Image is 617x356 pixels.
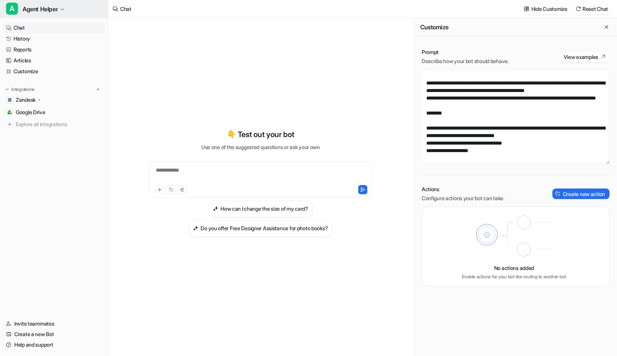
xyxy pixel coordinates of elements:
span: Explore all integrations [16,118,102,130]
p: Enable actions for your bot like routing to another bot [462,273,566,280]
img: How can I change the size of my card? [213,206,218,211]
button: Hide Customize [522,3,570,14]
span: A [6,3,18,15]
button: Reset Chat [573,3,611,14]
a: Articles [3,55,105,66]
button: Close flyout [602,23,611,32]
a: Create a new Bot [3,329,105,339]
a: Customize [3,66,105,77]
p: No actions added [494,264,534,272]
p: Configure actions your bot can take. [422,195,504,202]
p: 👇 Test out your bot [227,129,294,140]
p: Zendesk [16,96,36,104]
button: Integrations [3,86,37,93]
h2: Customize [420,23,448,31]
img: create-action-icon.svg [555,191,561,196]
button: Do you offer Free Designer Assistance for photo books?Do you offer Free Designer Assistance for p... [189,220,332,237]
a: Chat [3,23,105,33]
a: Help and support [3,339,105,350]
p: Integrations [11,86,35,92]
a: Explore all integrations [3,119,105,130]
a: Invite teammates [3,318,105,329]
button: Create new action [552,189,609,199]
img: Google Drive [8,110,12,115]
h3: How can I change the size of my card? [220,205,308,213]
a: Reports [3,44,105,55]
p: Prompt [422,48,509,56]
p: Use one of the suggested questions or ask your own [201,143,320,151]
p: Hide Customize [531,5,567,13]
img: reset [576,6,581,12]
button: How can I change the size of my card?How can I change the size of my card? [208,201,313,217]
img: menu_add.svg [95,87,101,92]
div: Chat [120,5,131,13]
img: Do you offer Free Designer Assistance for photo books? [193,225,198,231]
a: Google DriveGoogle Drive [3,107,105,118]
button: View examples [560,51,609,62]
p: Describe how your bot should behave. [422,57,509,65]
h3: Do you offer Free Designer Assistance for photo books? [201,224,328,232]
img: explore all integrations [6,121,14,128]
p: Actions [422,186,504,193]
img: expand menu [5,87,10,92]
img: Zendesk [8,98,12,102]
img: customize [524,6,529,12]
span: Agent Helper [23,4,58,14]
span: Google Drive [16,109,45,116]
a: History [3,33,105,44]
